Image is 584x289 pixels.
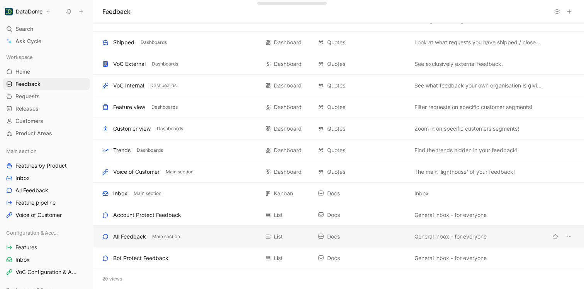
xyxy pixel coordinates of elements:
[15,256,30,264] span: Inbox
[113,38,134,47] div: Shipped
[414,81,542,90] span: See what feedback your own organisation is giving!
[93,118,584,139] div: Customer viewDashboardsDashboard QuotesZoom in on specific customers segments!View actions
[318,232,407,241] div: Docs
[318,59,407,69] div: Quotes
[93,247,584,269] div: Bot Protect FeedbackList DocsGeneral inbox - for everyoneView actions
[139,39,168,46] button: Dashboards
[168,17,198,24] button: Dashboards
[413,210,488,220] button: General inbox - for everyone
[318,210,407,220] div: Docs
[414,102,532,112] span: Filter requests on specific customer segments!
[413,254,488,263] button: General inbox - for everyone
[15,174,30,182] span: Inbox
[150,82,177,89] span: Dashboards
[15,80,41,88] span: Feedback
[135,147,165,154] button: Dashboards
[113,210,181,220] div: Account Protect Feedback
[15,187,48,194] span: All Feedback
[413,81,543,90] button: See what feedback your own organisation is giving!
[150,60,180,67] button: Dashboards
[274,254,283,263] div: List
[113,146,131,155] div: Trends
[102,7,131,16] h1: Feedback
[413,102,534,112] button: Filter requests on specific customer segments!
[152,233,180,240] span: Main section
[15,68,30,76] span: Home
[3,115,90,127] a: Customers
[318,81,407,90] div: Quotes
[166,168,194,176] span: Main section
[274,59,302,69] div: Dashboard
[113,189,127,198] div: Inbox
[413,232,488,241] button: General inbox - for everyone
[3,227,90,278] div: Configuration & AccessFeaturesInboxVoC Configuration & Access
[414,124,519,133] span: Zoom in on specific customers segments!
[414,232,487,241] span: General inbox - for everyone
[157,125,183,133] span: Dashboards
[414,254,487,263] span: General inbox - for everyone
[113,167,160,176] div: Voice of Customer
[274,102,302,112] div: Dashboard
[113,102,145,112] div: Feature view
[113,59,146,69] div: VoC External
[5,8,13,15] img: DataDome
[414,146,518,155] span: Find the trends hidden in your feedback!
[3,160,90,171] a: Features by Product
[3,91,90,102] a: Requests
[15,105,39,113] span: Releases
[93,183,584,204] div: InboxMain sectionKanban DocsInboxView actions
[93,96,584,118] div: Feature viewDashboardsDashboard QuotesFilter requests on specific customer segments!View actions
[414,189,429,198] span: Inbox
[155,125,185,132] button: Dashboards
[413,59,504,69] button: See exclusively external feedback.
[113,232,146,241] div: All Feedback
[3,172,90,184] a: Inbox
[15,37,41,46] span: Ask Cycle
[93,204,584,226] div: Account Protect FeedbackList DocsGeneral inbox - for everyoneView actions
[6,147,37,155] span: Main section
[318,102,407,112] div: Quotes
[3,51,90,63] div: Workspace
[6,229,58,237] span: Configuration & Access
[274,38,302,47] div: Dashboard
[274,167,302,176] div: Dashboard
[3,66,90,77] a: Home
[274,232,283,241] div: List
[274,210,283,220] div: List
[3,254,90,265] a: Inbox
[318,189,407,198] div: Docs
[93,269,584,289] div: 20 views
[414,59,503,69] span: See exclusively external feedback.
[15,117,43,125] span: Customers
[16,8,42,15] h1: DataDome
[318,124,407,133] div: Quotes
[413,124,521,133] button: Zoom in on specific customers segments!
[3,145,90,221] div: Main sectionFeatures by ProductInboxAll FeedbackFeature pipelineVoice of Customer
[15,211,62,219] span: Voice of Customer
[134,190,161,197] span: Main section
[164,168,195,175] button: Main section
[3,128,90,139] a: Product Areas
[132,190,163,197] button: Main section
[93,53,584,75] div: VoC ExternalDashboardsDashboard QuotesSee exclusively external feedback.View actions
[113,81,144,90] div: VoC Internal
[3,209,90,221] a: Voice of Customer
[151,233,182,240] button: Main section
[3,78,90,90] a: Feedback
[93,75,584,96] div: VoC InternalDashboardsDashboard QuotesSee what feedback your own organisation is giving!View actions
[3,6,53,17] button: DataDomeDataDome
[3,242,90,253] a: Features
[141,39,167,46] span: Dashboards
[3,23,90,35] div: Search
[152,60,178,68] span: Dashboards
[149,82,178,89] button: Dashboards
[150,104,179,111] button: Dashboards
[3,145,90,157] div: Main section
[413,167,516,176] button: The main 'lighthouse' of your feedback!
[15,129,52,137] span: Product Areas
[274,146,302,155] div: Dashboard
[6,53,33,61] span: Workspace
[3,266,90,278] a: VoC Configuration & Access
[93,161,584,183] div: Voice of CustomerMain sectionDashboard QuotesThe main 'lighthouse' of your feedback!View actions
[113,254,168,263] div: Bot Protect Feedback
